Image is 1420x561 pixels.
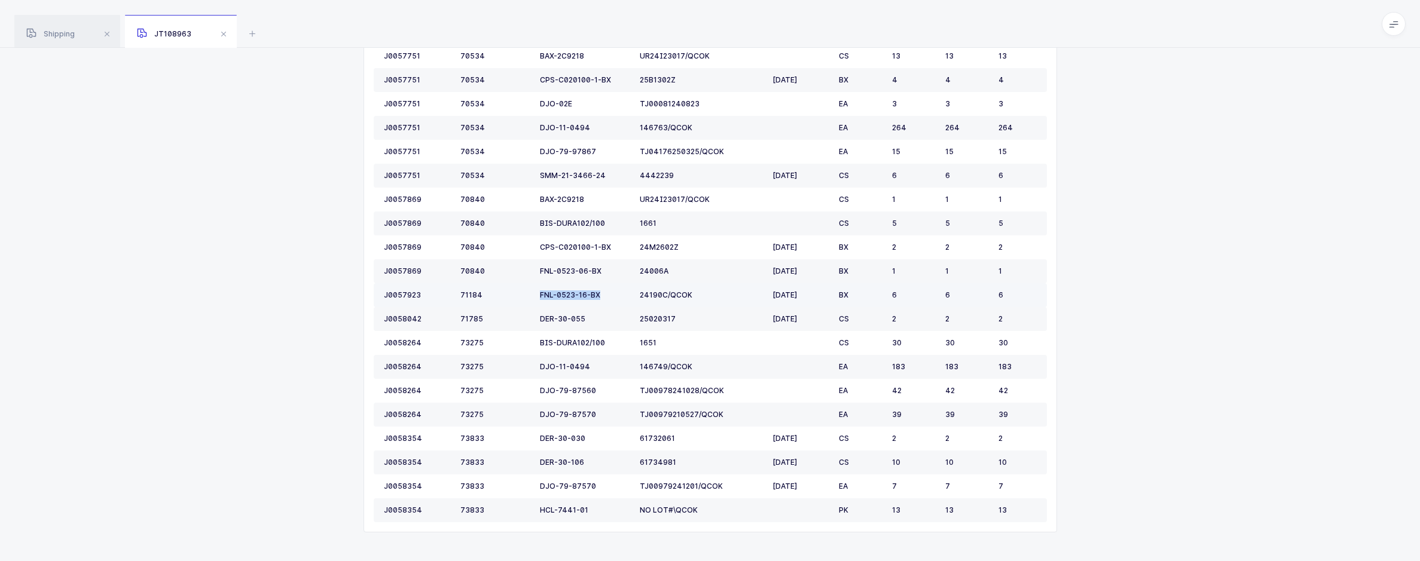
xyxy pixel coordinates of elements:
div: 3 [892,99,936,109]
div: 4442239 [640,171,763,180]
div: 7 [998,482,1037,491]
div: 70534 [460,99,530,109]
div: 1661 [640,219,763,228]
div: 30 [998,338,1037,348]
span: Shipping [26,29,75,38]
div: J0057869 [384,266,451,276]
div: J0057751 [384,99,451,109]
div: TJ00979210527/QCOK [640,410,763,419]
div: 6 [892,290,936,300]
div: 7 [892,482,936,491]
div: 1 [892,266,936,276]
div: EA [839,147,882,157]
div: 4 [945,75,989,85]
div: J0057751 [384,147,451,157]
div: 70840 [460,195,530,204]
div: 7 [945,482,989,491]
div: [DATE] [772,75,829,85]
div: 70534 [460,147,530,157]
div: HCL-7441-01 [540,505,630,515]
div: 30 [892,338,936,348]
div: BX [839,75,882,85]
div: 2 [892,314,936,324]
div: J0057923 [384,290,451,300]
div: 70840 [460,243,530,252]
div: 3 [998,99,1037,109]
div: J0057751 [384,51,451,61]
div: 13 [998,51,1037,61]
div: 73275 [460,338,530,348]
div: CS [839,219,882,228]
div: 2 [998,314,1037,324]
div: 6 [945,171,989,180]
div: CS [839,195,882,204]
div: J0058264 [384,338,451,348]
div: J0057751 [384,75,451,85]
div: EA [839,386,882,396]
div: 73275 [460,386,530,396]
div: CS [839,171,882,180]
div: NO LOT#\QCOK [640,505,763,515]
div: FNL-0523-16-BX [540,290,630,300]
div: J0058354 [384,434,451,443]
div: 2 [892,434,936,443]
div: DJO-02E [540,99,630,109]
div: 1 [892,195,936,204]
div: 73833 [460,458,530,467]
div: 70840 [460,219,530,228]
div: 5 [945,219,989,228]
div: J0058354 [384,458,451,467]
div: CPS-C020100-1-BX [540,75,630,85]
div: 6 [998,290,1037,300]
div: 146749/QCOK [640,362,763,372]
div: TJ00081240823 [640,99,763,109]
div: 2 [998,243,1037,252]
div: 6 [998,171,1037,180]
div: 73275 [460,362,530,372]
div: 73833 [460,505,530,515]
div: 13 [945,51,989,61]
div: CS [839,338,882,348]
div: 70534 [460,171,530,180]
div: DJO-11-0494 [540,362,630,372]
div: [DATE] [772,482,829,491]
div: J0058264 [384,362,451,372]
div: 24M2602Z [640,243,763,252]
div: 5 [892,219,936,228]
div: EA [839,123,882,133]
div: 71785 [460,314,530,324]
div: 42 [998,386,1037,396]
div: UR24I23017/QCOK [640,51,763,61]
div: 2 [998,434,1037,443]
div: 71184 [460,290,530,300]
div: 4 [892,75,936,85]
div: J0057869 [384,195,451,204]
div: BAX-2C9218 [540,51,630,61]
div: 24190C/QCOK [640,290,763,300]
div: 39 [892,410,936,419]
div: 15 [945,147,989,157]
div: 73833 [460,434,530,443]
div: 4 [998,75,1037,85]
div: 10 [892,458,936,467]
div: CS [839,314,882,324]
div: 39 [998,410,1037,419]
div: J0057751 [384,123,451,133]
div: [DATE] [772,458,829,467]
div: J0058042 [384,314,451,324]
div: 6 [892,171,936,180]
div: J0057751 [384,171,451,180]
div: 183 [998,362,1037,372]
div: CS [839,51,882,61]
div: 13 [892,51,936,61]
div: J0058264 [384,386,451,396]
div: CPS-C020100-1-BX [540,243,630,252]
div: [DATE] [772,434,829,443]
div: 42 [945,386,989,396]
div: 15 [892,147,936,157]
div: 2 [945,314,989,324]
div: DJO-11-0494 [540,123,630,133]
div: 73833 [460,482,530,491]
div: BIS-DURA102/100 [540,219,630,228]
div: [DATE] [772,266,829,276]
